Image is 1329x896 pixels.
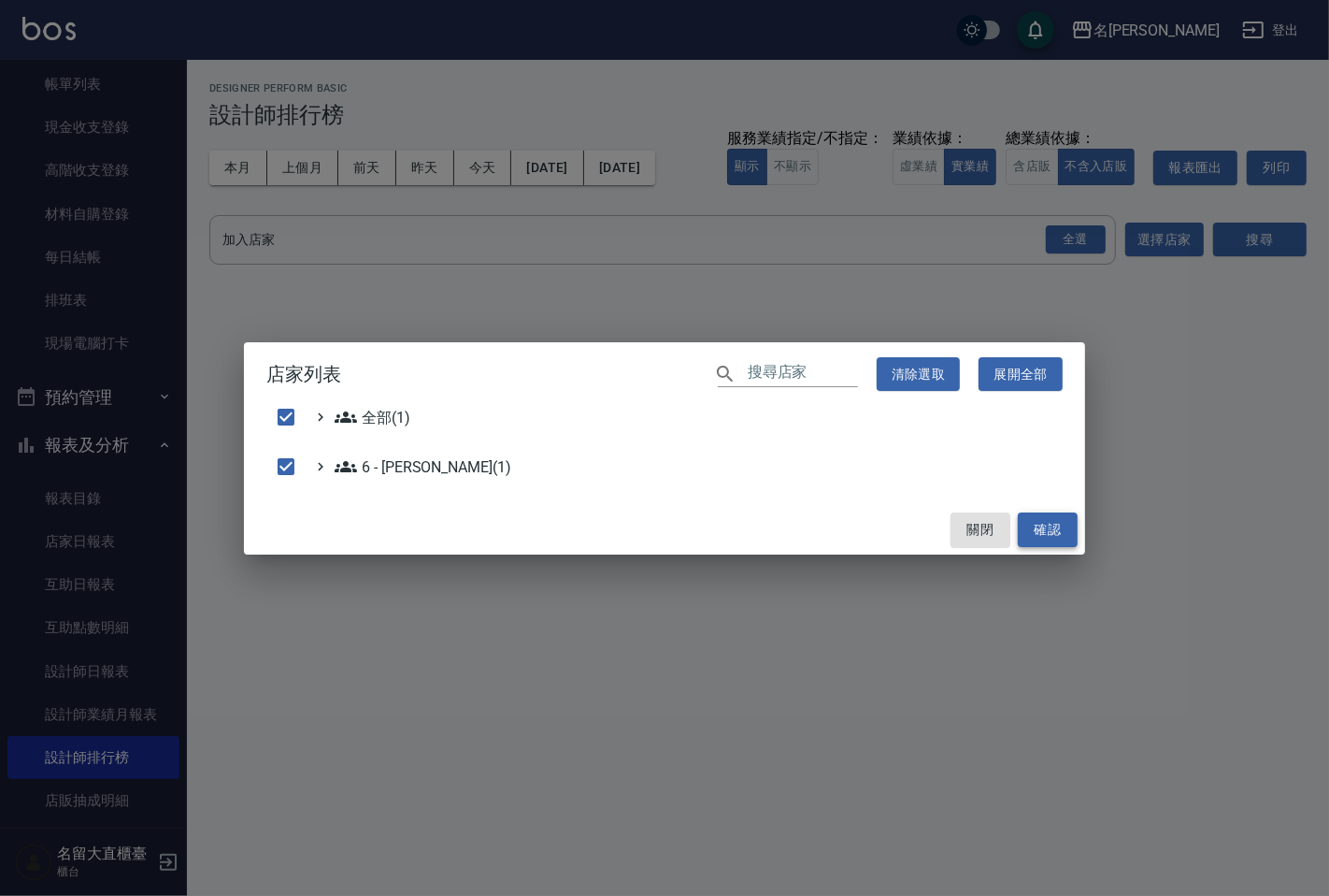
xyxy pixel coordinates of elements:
[1018,513,1078,547] button: 確認
[335,406,410,428] span: 全部(1)
[950,513,1010,547] button: 關閉
[979,357,1063,392] button: 展開全部
[877,357,961,392] button: 清除選取
[748,360,858,387] input: 搜尋店家
[335,455,511,478] span: 6 - [PERSON_NAME](1)
[244,342,1085,407] h2: 店家列表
